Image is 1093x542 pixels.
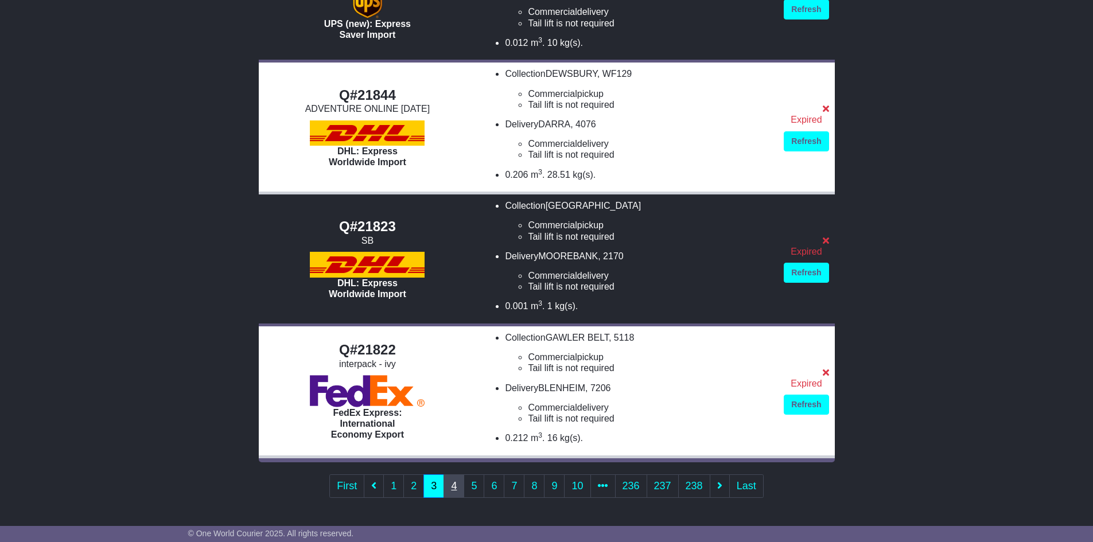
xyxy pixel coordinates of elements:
[331,408,404,439] span: FedEx Express: International Economy Export
[784,246,828,257] div: Expired
[528,352,577,362] span: Commercial
[784,263,828,283] a: Refresh
[505,170,528,180] span: 0.206
[538,431,542,439] sup: 3
[538,36,542,44] sup: 3
[598,251,623,261] span: , 2170
[528,89,577,99] span: Commercial
[528,220,577,230] span: Commercial
[505,38,528,48] span: 0.012
[265,358,471,369] div: interpack - ivy
[524,474,544,498] a: 8
[528,352,772,362] li: pickup
[444,474,464,498] a: 4
[531,170,544,180] span: m .
[784,378,828,389] div: Expired
[504,474,524,498] a: 7
[678,474,710,498] a: 238
[528,139,577,149] span: Commercial
[505,433,528,443] span: 0.212
[538,251,598,261] span: MOOREBANK
[528,402,772,413] li: delivery
[538,119,570,129] span: DARRA
[329,146,406,167] span: DHL: Express Worldwide Import
[505,68,772,110] li: Collection
[324,19,411,40] span: UPS (new): Express Saver Import
[505,332,772,374] li: Collection
[505,301,528,311] span: 0.001
[528,413,772,424] li: Tail lift is not required
[538,168,542,176] sup: 3
[484,474,504,498] a: 6
[265,103,471,114] div: ADVENTURE ONLINE [DATE]
[597,69,632,79] span: , WF129
[564,474,590,498] a: 10
[528,18,772,29] li: Tail lift is not required
[505,119,772,161] li: Delivery
[585,383,610,393] span: , 7206
[615,474,647,498] a: 236
[265,219,471,235] div: Q#21823
[546,201,641,210] span: [GEOGRAPHIC_DATA]
[310,252,425,277] img: DHL: Express Worldwide Import
[528,271,577,280] span: Commercial
[528,231,772,242] li: Tail lift is not required
[609,333,634,342] span: , 5118
[528,270,772,281] li: delivery
[265,235,471,246] div: SB
[784,114,828,125] div: Expired
[729,474,764,498] a: Last
[560,433,583,443] span: kg(s).
[531,433,544,443] span: m .
[265,87,471,104] div: Q#21844
[383,474,404,498] a: 1
[528,6,772,17] li: delivery
[547,301,553,311] span: 1
[547,38,558,48] span: 10
[784,395,828,415] a: Refresh
[544,474,565,498] a: 9
[546,69,597,79] span: DEWSBURY
[528,362,772,373] li: Tail lift is not required
[570,119,596,129] span: , 4076
[528,99,772,110] li: Tail lift is not required
[573,170,596,180] span: kg(s).
[505,251,772,293] li: Delivery
[188,529,354,538] span: © One World Courier 2025. All rights reserved.
[538,383,585,393] span: BLENHEIM
[310,375,425,407] img: FedEx Express: International Economy Export
[538,299,542,307] sup: 3
[505,200,772,242] li: Collection
[560,38,583,48] span: kg(s).
[547,170,570,180] span: 28.51
[329,278,406,299] span: DHL: Express Worldwide Import
[329,474,364,498] a: First
[528,138,772,149] li: delivery
[531,38,544,48] span: m .
[528,281,772,292] li: Tail lift is not required
[505,383,772,424] li: Delivery
[423,474,444,498] a: 3
[555,301,578,311] span: kg(s).
[647,474,679,498] a: 237
[528,7,577,17] span: Commercial
[528,403,577,412] span: Commercial
[546,333,609,342] span: GAWLER BELT
[547,433,558,443] span: 16
[528,149,772,160] li: Tail lift is not required
[310,120,425,146] img: DHL: Express Worldwide Import
[531,301,544,311] span: m .
[464,474,484,498] a: 5
[528,88,772,99] li: pickup
[265,342,471,358] div: Q#21822
[403,474,424,498] a: 2
[528,220,772,231] li: pickup
[784,131,828,151] a: Refresh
